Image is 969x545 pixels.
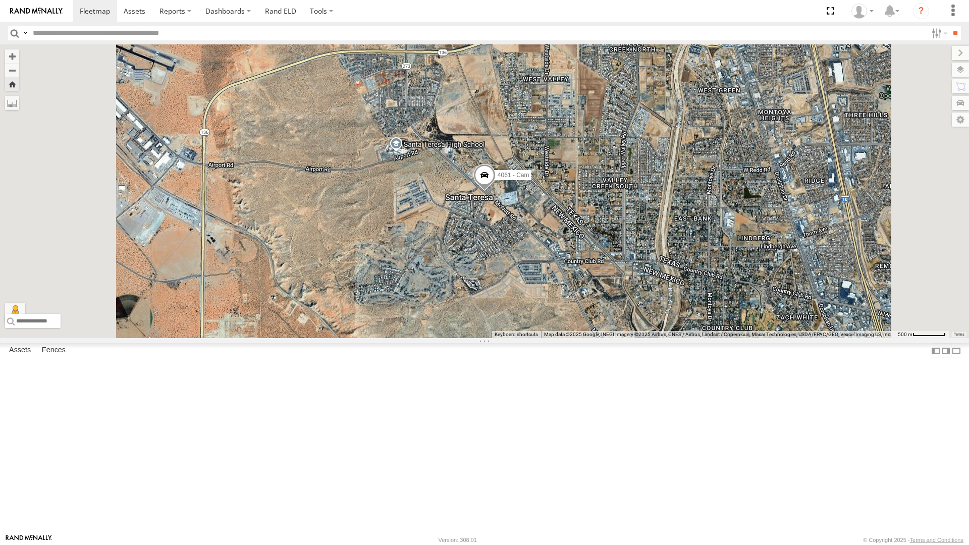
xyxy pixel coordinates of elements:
[931,343,941,358] label: Dock Summary Table to the Left
[848,4,877,19] div: Armando Sotelo
[941,343,951,358] label: Dock Summary Table to the Right
[495,331,538,338] button: Keyboard shortcuts
[954,333,964,337] a: Terms (opens in new tab)
[439,537,477,543] div: Version: 308.01
[37,344,71,358] label: Fences
[928,26,949,40] label: Search Filter Options
[21,26,29,40] label: Search Query
[544,332,892,337] span: Map data ©2025 Google, INEGI Imagery ©2025 Airbus, CNES / Airbus, Landsat / Copernicus, Maxar Tec...
[10,8,63,15] img: rand-logo.svg
[910,537,963,543] a: Terms and Conditions
[895,331,949,338] button: Map Scale: 500 m per 62 pixels
[4,344,36,358] label: Assets
[5,96,19,110] label: Measure
[913,3,929,19] i: ?
[863,537,963,543] div: © Copyright 2025 -
[951,343,961,358] label: Hide Summary Table
[5,77,19,91] button: Zoom Home
[498,172,529,179] span: 4061 - Cam
[5,49,19,63] button: Zoom in
[5,303,25,323] button: Drag Pegman onto the map to open Street View
[898,332,912,337] span: 500 m
[952,113,969,127] label: Map Settings
[6,535,52,545] a: Visit our Website
[5,63,19,77] button: Zoom out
